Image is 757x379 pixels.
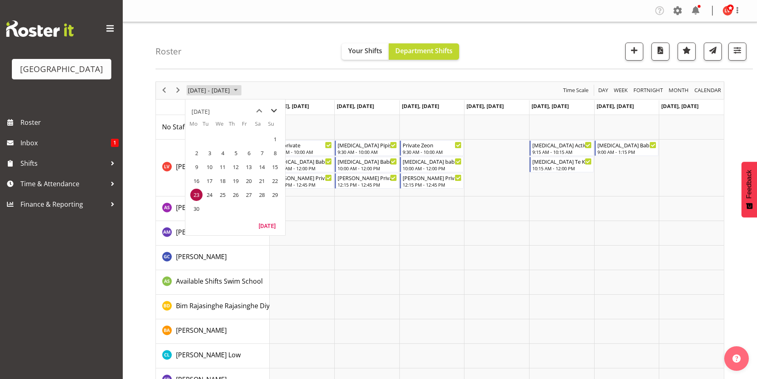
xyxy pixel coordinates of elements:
th: Su [268,120,281,132]
div: next period [171,82,185,99]
img: lara-von-fintel10062.jpg [723,6,732,16]
button: Timeline Week [613,85,629,95]
span: [PERSON_NAME] [176,162,227,171]
td: No Staff Member resource [156,115,270,140]
span: Tuesday, September 10, 2024 [203,161,216,173]
span: Tuesday, September 24, 2024 [203,189,216,201]
span: Monday, September 2, 2024 [190,147,203,159]
button: Previous [159,85,170,95]
button: Filter Shifts [728,43,746,61]
th: Fr [242,120,255,132]
a: [PERSON_NAME] [176,325,227,335]
button: next month [266,104,281,118]
span: Inbox [20,137,111,149]
td: Available Shifts Swim School resource [156,270,270,295]
span: Saturday, September 14, 2024 [256,161,268,173]
span: Tuesday, September 3, 2024 [203,147,216,159]
a: [PERSON_NAME] [176,203,227,212]
span: Tuesday, September 17, 2024 [203,175,216,187]
div: Lara Von Fintel"s event - Lara Privates Begin From Monday, September 23, 2024 at 12:15:00 PM GMT+... [270,173,334,189]
span: Sunday, September 1, 2024 [269,133,281,145]
td: Monday, September 23, 2024 [189,188,203,202]
td: Lara Von Fintel resource [156,140,270,196]
span: Month [668,85,689,95]
span: Fortnight [633,85,664,95]
span: Thursday, September 26, 2024 [230,189,242,201]
div: Lara Von Fintel"s event - T3 Babies Begin From Tuesday, September 24, 2024 at 10:00:00 AM GMT+12:... [335,157,399,172]
div: 9:30 AM - 10:00 AM [338,149,397,155]
span: Saturday, September 21, 2024 [256,175,268,187]
th: Sa [255,120,268,132]
div: [MEDICAL_DATA] Babies [338,157,397,165]
img: Rosterit website logo [6,20,74,37]
span: Department Shifts [395,46,453,55]
span: [DATE], [DATE] [337,102,374,110]
span: 1 [111,139,119,147]
div: 12:15 PM - 12:45 PM [403,181,462,188]
button: Month [693,85,723,95]
button: Timeline Month [667,85,690,95]
div: 12:15 PM - 12:45 PM [273,181,332,188]
span: Roster [20,116,119,129]
button: Today [253,220,281,231]
div: [MEDICAL_DATA] babies [403,157,462,165]
div: Lara Von Fintel"s event - T3 Active Explore Begin From Friday, September 27, 2024 at 9:15:00 AM G... [529,140,594,156]
div: Lara Von Fintel"s event - T3 Pipis Begin From Tuesday, September 24, 2024 at 9:30:00 AM GMT+12:00... [335,140,399,156]
a: [PERSON_NAME] [176,227,227,237]
td: Caley Low resource [156,344,270,368]
div: [MEDICAL_DATA] Te Kura [532,157,592,165]
div: lara private [273,141,332,149]
button: Next [173,85,184,95]
span: Wednesday, September 18, 2024 [216,175,229,187]
td: Argus Chay resource [156,246,270,270]
span: Saturday, September 28, 2024 [256,189,268,201]
td: Angela Murdoch resource [156,221,270,246]
span: Sunday, September 29, 2024 [269,189,281,201]
a: Available Shifts Swim School [176,276,263,286]
button: Highlight an important date within the roster. [678,43,696,61]
span: [PERSON_NAME] [176,203,227,212]
div: Private Zeon [403,141,462,149]
div: [PERSON_NAME] Privates [273,174,332,182]
span: Thursday, September 12, 2024 [230,161,242,173]
span: Sunday, September 15, 2024 [269,161,281,173]
td: Amilea Sparrow resource [156,196,270,221]
button: Add a new shift [625,43,643,61]
span: Bim Rajasinghe Rajasinghe Diyawadanage [176,301,305,310]
div: [MEDICAL_DATA] Babies/Privates [597,141,657,149]
span: Day [597,85,609,95]
div: Lara Von Fintel"s event - T3 Babies Begin From Monday, September 23, 2024 at 10:00:00 AM GMT+12:0... [270,157,334,172]
div: 9:15 AM - 10:15 AM [532,149,592,155]
span: Monday, September 16, 2024 [190,175,203,187]
div: 12:15 PM - 12:45 PM [338,181,397,188]
th: Tu [203,120,216,132]
th: We [216,120,229,132]
span: [DATE], [DATE] [532,102,569,110]
span: [DATE], [DATE] [597,102,634,110]
div: 9:00 AM - 1:15 PM [597,149,657,155]
div: Lara Von Fintel"s event - T3 Babies/Privates Begin From Saturday, September 28, 2024 at 9:00:00 A... [595,140,659,156]
div: 10:00 AM - 12:00 PM [273,165,332,171]
span: Week [613,85,629,95]
h4: Roster [155,47,182,56]
div: Lara Von Fintel"s event - T3 babies Begin From Wednesday, September 25, 2024 at 10:00:00 AM GMT+1... [400,157,464,172]
span: Friday, September 20, 2024 [243,175,255,187]
span: Feedback [746,170,753,199]
div: 10:00 AM - 12:00 PM [403,165,462,171]
div: [PERSON_NAME] Privates [403,174,462,182]
button: Download a PDF of the roster according to the set date range. [651,43,669,61]
th: Th [229,120,242,132]
span: [DATE], [DATE] [661,102,698,110]
span: [DATE], [DATE] [466,102,504,110]
a: [PERSON_NAME] Low [176,350,241,360]
span: Monday, September 30, 2024 [190,203,203,215]
td: Bim Rajasinghe Rajasinghe Diyawadanage resource [156,295,270,319]
span: Friday, September 13, 2024 [243,161,255,173]
span: Time Scale [562,85,589,95]
div: Lara Von Fintel"s event - Lara Privates Begin From Wednesday, September 25, 2024 at 12:15:00 PM G... [400,173,464,189]
th: Mo [189,120,203,132]
div: Lara Von Fintel"s event - lara private Begin From Monday, September 23, 2024 at 9:30:00 AM GMT+12... [270,140,334,156]
button: Timeline Day [597,85,610,95]
div: Lara Von Fintel"s event - Lara Privates Begin From Tuesday, September 24, 2024 at 12:15:00 PM GMT... [335,173,399,189]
